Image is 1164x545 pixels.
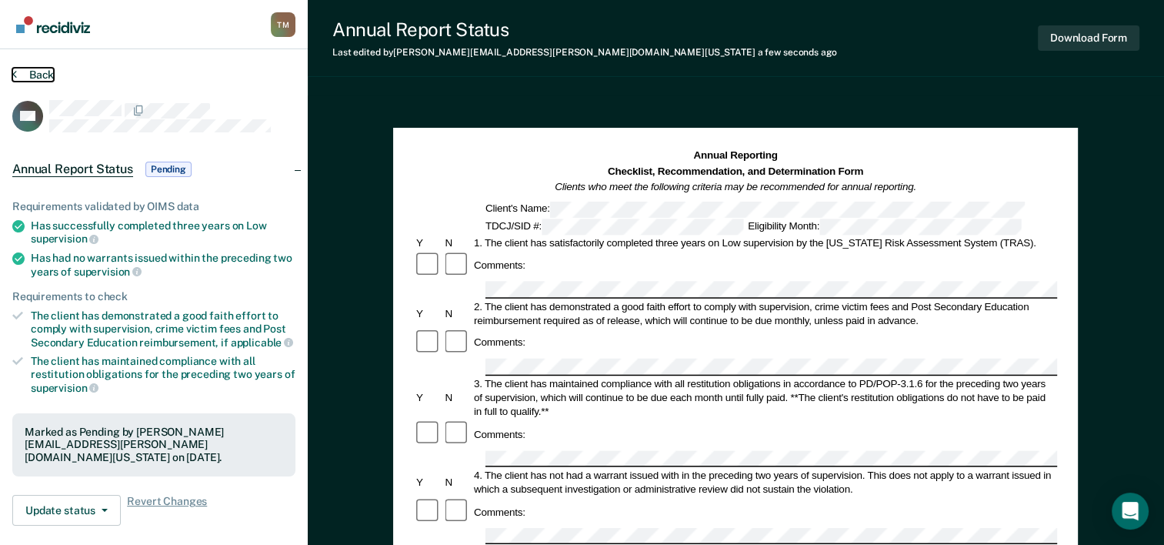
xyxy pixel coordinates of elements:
[414,236,442,249] div: Y
[127,495,207,526] span: Revert Changes
[443,306,472,320] div: N
[608,166,863,177] strong: Checklist, Recommendation, and Determination Form
[31,232,98,245] span: supervision
[231,336,293,349] span: applicable
[745,219,1023,235] div: Eligibility Month:
[31,355,295,394] div: The client has maintained compliance with all restitution obligations for the preceding two years of
[31,309,295,349] div: The client has demonstrated a good faith effort to comply with supervision, crime victim fees and...
[271,12,295,37] button: Profile dropdown button
[271,12,295,37] div: T M
[472,427,528,441] div: Comments:
[12,162,133,177] span: Annual Report Status
[16,16,90,33] img: Recidiviz
[74,266,142,278] span: supervision
[1112,493,1149,530] div: Open Intercom Messenger
[483,201,1027,217] div: Client's Name:
[472,505,528,519] div: Comments:
[1038,25,1139,51] button: Download Form
[12,68,54,82] button: Back
[483,219,745,235] div: TDCJ/SID #:
[332,47,837,58] div: Last edited by [PERSON_NAME][EMAIL_ADDRESS][PERSON_NAME][DOMAIN_NAME][US_STATE]
[472,299,1057,327] div: 2. The client has demonstrated a good faith effort to comply with supervision, crime victim fees ...
[12,290,295,303] div: Requirements to check
[31,219,295,246] div: Has successfully completed three years on Low
[472,259,528,272] div: Comments:
[12,200,295,213] div: Requirements validated by OIMS data
[758,47,837,58] span: a few seconds ago
[694,150,778,162] strong: Annual Reporting
[414,475,442,489] div: Y
[12,495,121,526] button: Update status
[555,181,917,192] em: Clients who meet the following criteria may be recommended for annual reporting.
[414,391,442,405] div: Y
[472,336,528,350] div: Comments:
[414,306,442,320] div: Y
[31,382,98,394] span: supervision
[443,236,472,249] div: N
[145,162,192,177] span: Pending
[443,475,472,489] div: N
[443,391,472,405] div: N
[31,252,295,278] div: Has had no warrants issued within the preceding two years of
[472,377,1057,419] div: 3. The client has maintained compliance with all restitution obligations in accordance to PD/POP-...
[332,18,837,41] div: Annual Report Status
[25,426,283,464] div: Marked as Pending by [PERSON_NAME][EMAIL_ADDRESS][PERSON_NAME][DOMAIN_NAME][US_STATE] on [DATE].
[472,468,1057,496] div: 4. The client has not had a warrant issued with in the preceding two years of supervision. This d...
[472,236,1057,249] div: 1. The client has satisfactorily completed three years on Low supervision by the [US_STATE] Risk ...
